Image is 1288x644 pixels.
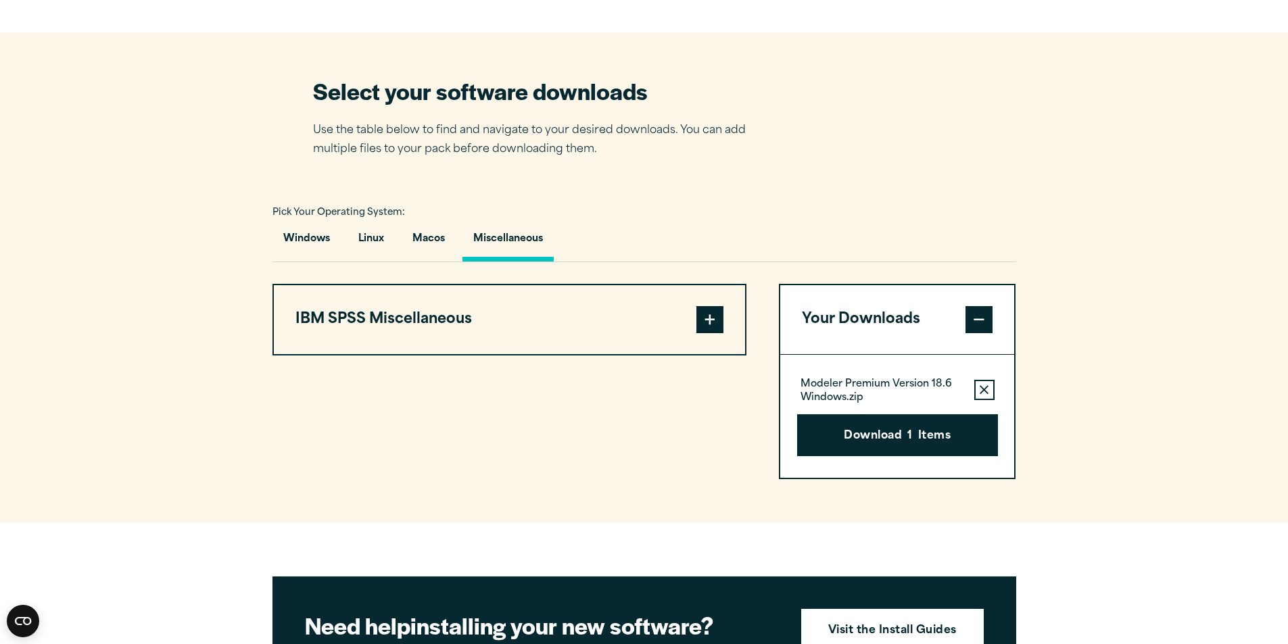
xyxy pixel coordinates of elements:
span: Pick Your Operating System: [272,208,405,217]
p: Use the table below to find and navigate to your desired downloads. You can add multiple files to... [313,121,766,160]
button: Windows [272,223,341,262]
span: 1 [907,428,912,445]
button: Download1Items [797,414,998,456]
button: IBM SPSS Miscellaneous [274,285,745,354]
button: Macos [402,223,456,262]
button: Miscellaneous [462,223,554,262]
button: Open CMP widget [7,605,39,637]
h2: installing your new software? [305,610,778,641]
p: Modeler Premium Version 18.6 Windows.zip [801,378,963,405]
h2: Select your software downloads [313,76,766,106]
strong: Visit the Install Guides [828,622,957,640]
button: Your Downloads [780,285,1015,354]
strong: Need help [305,609,410,641]
div: Your Downloads [780,354,1015,478]
button: Linux [348,223,395,262]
